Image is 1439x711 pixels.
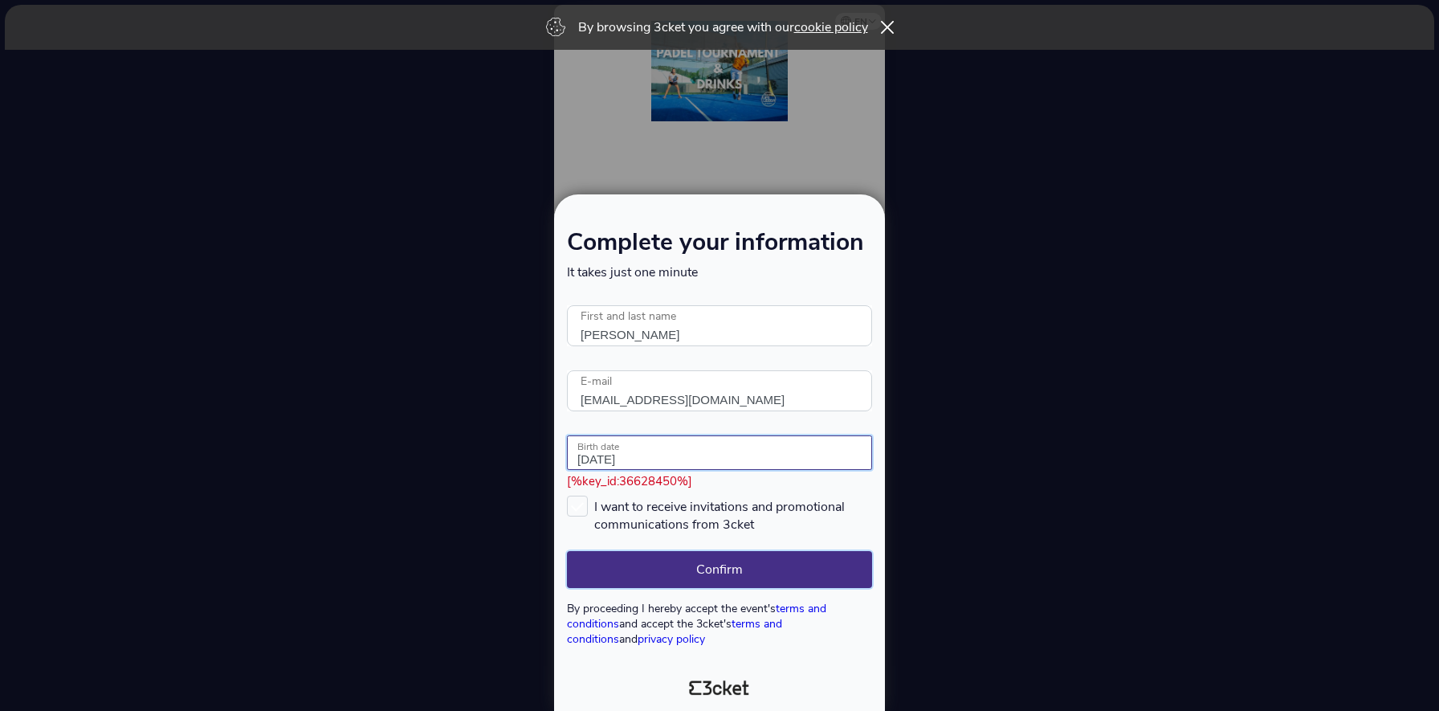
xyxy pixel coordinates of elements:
[567,616,782,647] a: terms and conditions
[567,264,872,281] p: It takes just one minute
[578,18,868,36] p: By browsing 3cket you agree with our
[567,435,872,470] input: Birth date
[594,496,872,533] span: I want to receive invitations and promotional communications from 3cket
[567,370,626,394] label: E-mail
[638,631,705,647] a: privacy policy
[567,601,872,647] p: By proceeding I hereby accept the event's and accept the 3cket's and
[567,305,690,329] label: First and last name
[567,370,872,411] input: E-mail
[567,601,826,631] a: terms and conditions
[567,551,872,588] button: Confirm
[567,305,872,346] input: First and last name
[794,18,868,36] a: cookie policy
[567,435,630,458] label: Birth date
[567,231,872,264] h1: Complete your information
[567,473,692,489] div: [%key_id:36628450%]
